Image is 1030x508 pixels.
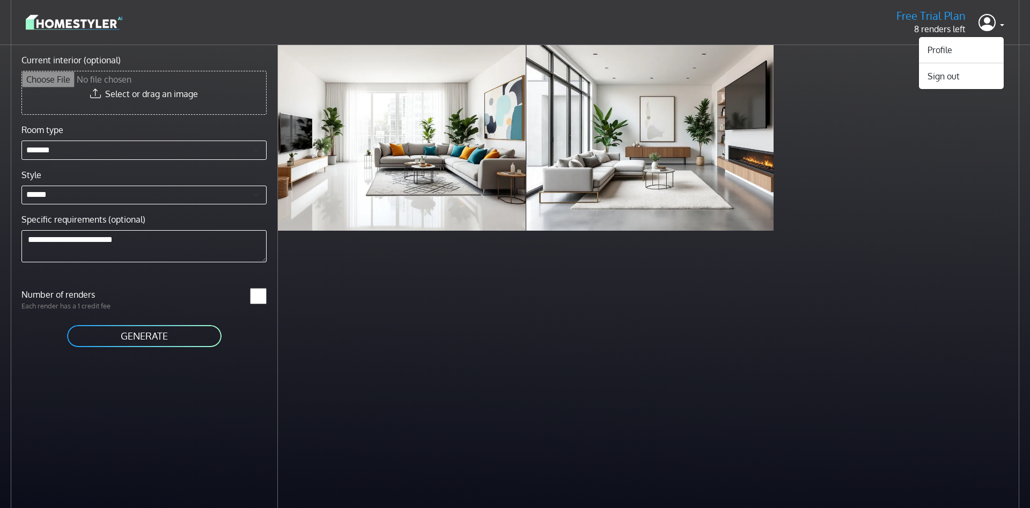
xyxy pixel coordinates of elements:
[919,68,1004,85] button: Sign out
[896,23,966,35] p: 8 renders left
[21,54,121,67] label: Current interior (optional)
[21,168,41,181] label: Style
[896,9,966,23] h5: Free Trial Plan
[66,324,223,348] button: GENERATE
[21,213,145,226] label: Specific requirements (optional)
[26,13,122,32] img: logo-3de290ba35641baa71223ecac5eacb59cb85b4c7fdf211dc9aaecaaee71ea2f8.svg
[15,288,144,301] label: Number of renders
[15,301,144,311] p: Each render has a 1 credit fee
[21,123,63,136] label: Room type
[919,41,1004,58] a: Profile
